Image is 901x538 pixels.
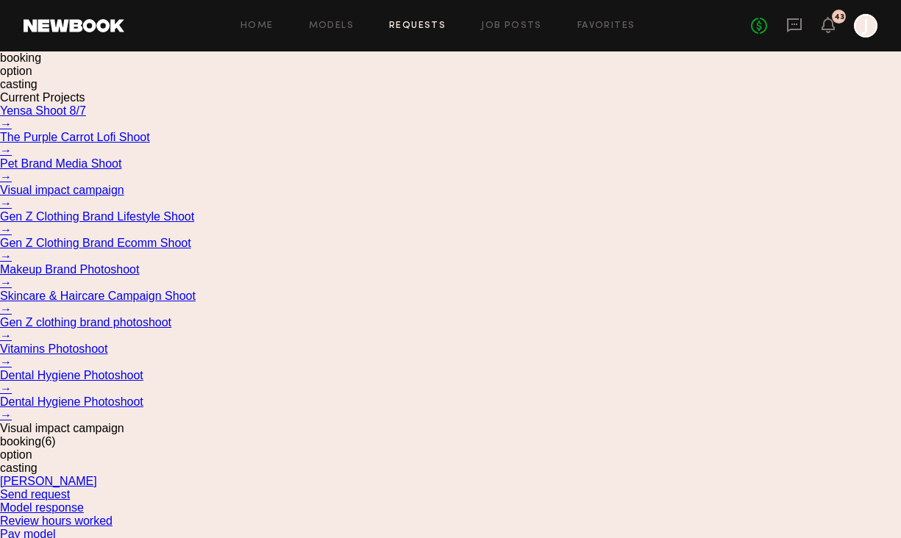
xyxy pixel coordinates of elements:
[481,21,542,31] a: Job Posts
[41,435,56,448] span: (6)
[389,21,446,31] a: Requests
[577,21,635,31] a: Favorites
[309,21,354,31] a: Models
[834,13,844,21] div: 43
[854,14,877,37] a: J
[241,21,274,31] a: Home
